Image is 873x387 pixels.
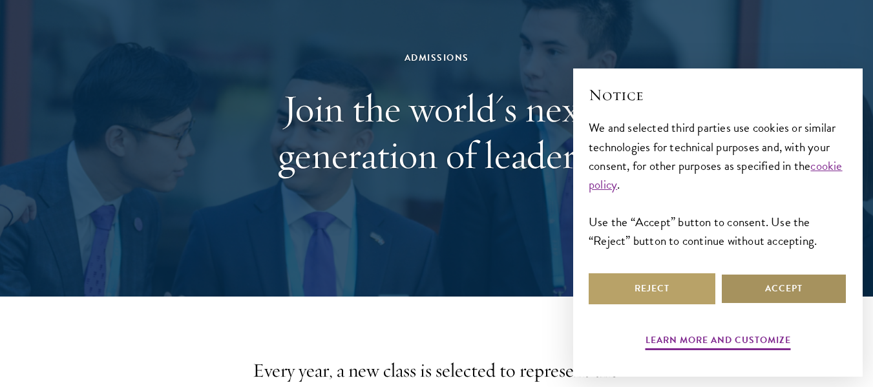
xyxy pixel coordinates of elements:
[589,273,715,304] button: Reject
[720,273,847,304] button: Accept
[214,50,660,66] div: Admissions
[214,85,660,178] h1: Join the world's next generation of leaders.
[589,156,843,194] a: cookie policy
[589,84,847,106] h2: Notice
[646,332,791,352] button: Learn more and customize
[589,118,847,249] div: We and selected third parties use cookies or similar technologies for technical purposes and, wit...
